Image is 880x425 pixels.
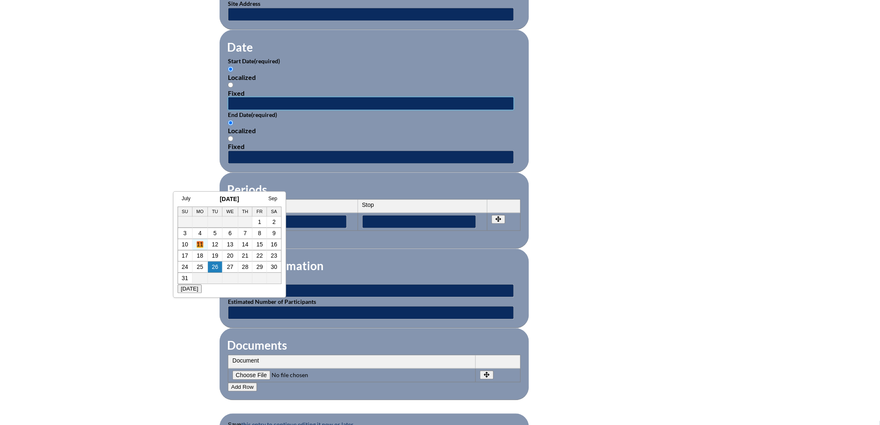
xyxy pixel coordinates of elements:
a: 1 [258,219,261,226]
legend: Date [226,40,254,54]
input: Fixed [228,82,233,88]
a: 5 [213,230,217,237]
a: 15 [257,241,263,248]
a: 16 [271,241,277,248]
a: 25 [197,264,203,271]
a: 30 [271,264,277,271]
label: End Date [228,111,277,118]
th: Fr [252,207,267,217]
a: 31 [182,275,188,282]
button: [DATE] [178,285,202,293]
a: 19 [212,253,218,259]
th: Su [178,207,193,217]
th: We [222,207,238,217]
a: 3 [183,230,187,237]
a: 6 [228,230,232,237]
legend: Periods [226,183,268,197]
a: 13 [227,241,234,248]
a: 28 [242,264,249,271]
a: 12 [212,241,218,248]
a: 4 [198,230,202,237]
a: 11 [197,241,203,248]
a: July [182,196,190,202]
span: (required) [254,57,280,65]
label: Estimated Number of Participants [228,298,316,306]
a: 27 [227,264,234,271]
span: (required) [251,111,277,118]
th: Sa [267,207,281,217]
a: 9 [272,230,276,237]
div: Localized [228,73,521,81]
a: 14 [242,241,249,248]
label: Start Date [228,57,280,65]
a: 17 [182,253,188,259]
a: 26 [212,264,218,271]
a: 22 [257,253,263,259]
input: Fixed [228,136,233,142]
legend: Documents [226,338,288,353]
th: Th [238,207,253,217]
h3: [DATE] [178,196,282,203]
a: 20 [227,253,234,259]
div: Fixed [228,143,521,151]
a: 8 [258,230,261,237]
th: Stop [358,200,488,213]
th: Mo [193,207,208,217]
a: 2 [272,219,276,226]
th: Document [228,355,476,369]
a: 18 [197,253,203,259]
div: Localized [228,127,521,135]
a: 29 [257,264,263,271]
input: Localized [228,67,233,72]
a: Sep [268,196,277,202]
a: 23 [271,253,277,259]
a: 10 [182,241,188,248]
th: Start [228,200,358,213]
button: Add Row [228,383,257,392]
th: Tu [208,207,222,217]
div: Fixed [228,89,521,97]
a: 7 [244,230,247,237]
a: 24 [182,264,188,271]
a: 21 [242,253,249,259]
input: Localized [228,120,233,126]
